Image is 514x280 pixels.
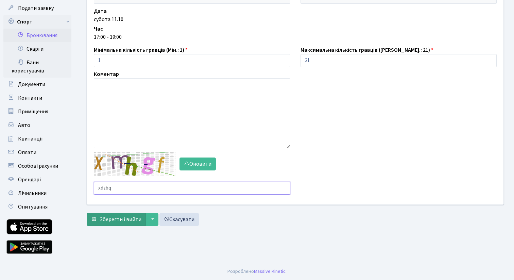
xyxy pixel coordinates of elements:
a: Авто [3,118,71,132]
div: 17:00 - 19:00 [94,33,497,41]
a: Оплати [3,146,71,159]
a: Скасувати [159,213,199,226]
label: Час [94,25,103,33]
a: Контакти [3,91,71,105]
a: Особові рахунки [3,159,71,173]
span: Приміщення [18,108,48,115]
span: Квитанції [18,135,43,143]
span: Опитування [18,203,48,211]
img: default [94,152,175,176]
span: Оплати [18,149,36,156]
label: Дата [94,7,107,15]
span: Контакти [18,94,42,102]
a: Опитування [3,200,71,214]
a: Орендарі [3,173,71,186]
a: Massive Kinetic [254,268,286,275]
label: Коментар [94,70,119,78]
a: Лічильники [3,186,71,200]
input: Введіть текст із зображення [94,182,290,195]
label: Мінімальна кількість гравців (Мін.: 1) [94,46,188,54]
a: Подати заявку [3,1,71,15]
label: Максимальна кількість гравців ([PERSON_NAME].: 21) [301,46,433,54]
button: Оновити [179,158,216,170]
a: Скарги [3,42,71,56]
a: Спорт [3,15,71,29]
a: Документи [3,78,71,91]
span: Авто [18,121,30,129]
span: Особові рахунки [18,162,58,170]
span: Зберегти і вийти [100,216,141,223]
span: Документи [18,81,45,88]
span: Лічильники [18,190,47,197]
a: Бронювання [3,29,71,42]
a: Приміщення [3,105,71,118]
a: Бани користувачів [3,56,71,78]
span: Подати заявку [18,4,54,12]
span: Орендарі [18,176,41,183]
a: Квитанції [3,132,71,146]
div: субота 11.10 [94,15,497,23]
button: Зберегти і вийти [87,213,146,226]
div: Розроблено . [227,268,287,275]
